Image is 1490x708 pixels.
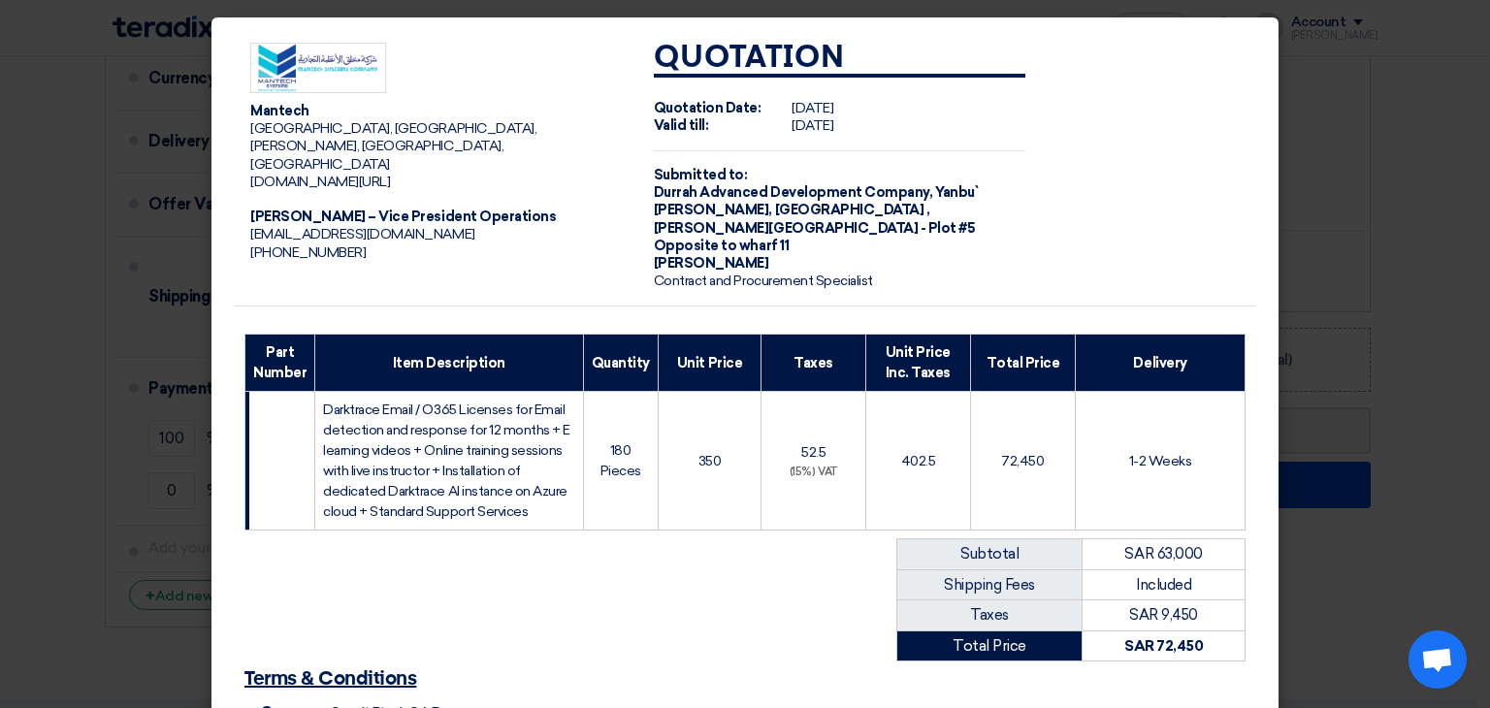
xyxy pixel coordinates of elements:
[1129,606,1198,624] span: SAR 9,450
[1124,637,1203,655] strong: SAR 72,450
[250,244,366,261] span: [PHONE_NUMBER]
[250,209,623,226] div: [PERSON_NAME] – Vice President Operations
[654,43,845,74] strong: Quotation
[897,630,1083,661] td: Total Price
[654,184,978,254] span: Yanbu` [PERSON_NAME], [GEOGRAPHIC_DATA] ,[PERSON_NAME][GEOGRAPHIC_DATA] - Plot #5 Opposite to wha...
[1083,539,1246,570] td: SAR 63,000
[654,184,933,201] span: Durrah Advanced Development Company,
[654,273,873,289] span: Contract and Procurement Specialist
[792,100,833,116] span: [DATE]
[244,669,416,689] u: Terms & Conditions
[658,335,761,392] th: Unit Price
[245,335,315,392] th: Part Number
[698,453,722,469] span: 350
[654,100,761,116] strong: Quotation Date:
[761,335,866,392] th: Taxes
[866,335,971,392] th: Unit Price Inc. Taxes
[792,117,833,134] span: [DATE]
[583,335,658,392] th: Quantity
[654,167,748,183] strong: Submitted to:
[897,600,1083,631] td: Taxes
[1129,453,1192,469] span: 1-2 Weeks
[654,117,709,134] strong: Valid till:
[1136,576,1191,594] span: Included
[1001,453,1044,469] span: 72,450
[315,335,583,392] th: Item Description
[250,43,386,94] img: Company Logo
[250,120,536,172] span: [GEOGRAPHIC_DATA], [GEOGRAPHIC_DATA], [PERSON_NAME], [GEOGRAPHIC_DATA], [GEOGRAPHIC_DATA]
[323,402,570,520] span: Darktrace Email / O365 Licenses for Email detection and response for 12 months + E learning video...
[1076,335,1246,392] th: Delivery
[897,569,1083,600] td: Shipping Fees
[901,453,936,469] span: 402.5
[769,465,858,481] div: (15%) VAT
[897,539,1083,570] td: Subtotal
[250,103,623,120] div: Mantech
[600,442,641,479] span: 180 Pieces
[250,174,390,190] span: [DOMAIN_NAME][URL]
[1409,630,1467,689] div: Open chat
[250,226,475,242] span: [EMAIL_ADDRESS][DOMAIN_NAME]
[654,255,769,272] span: [PERSON_NAME]
[801,444,826,461] span: 52.5
[970,335,1075,392] th: Total Price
